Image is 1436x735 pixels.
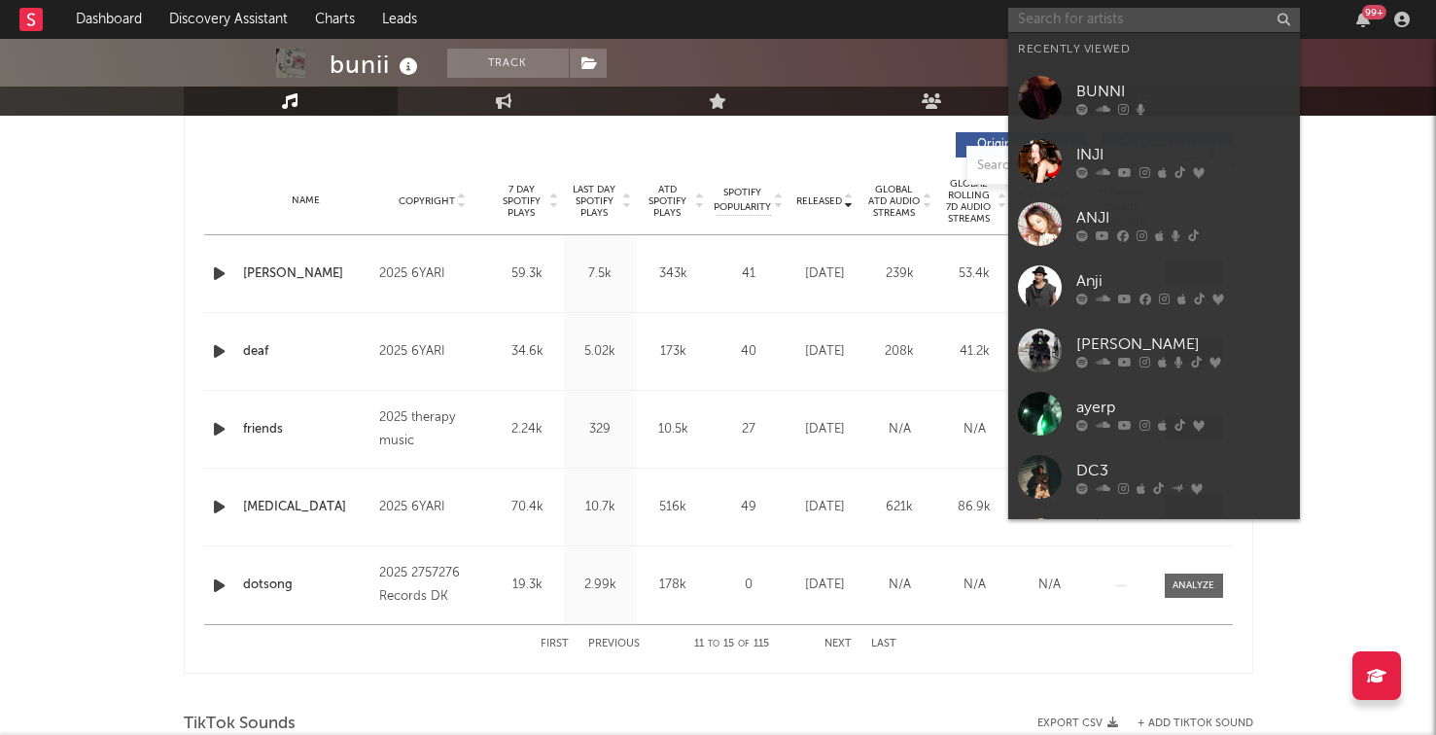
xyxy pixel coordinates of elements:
[1076,396,1290,419] div: ayerp
[642,264,705,284] div: 343k
[942,420,1007,439] div: N/A
[1008,129,1300,192] a: INJI
[243,420,370,439] a: friends
[399,195,455,207] span: Copyright
[956,132,1087,157] button: Originals(68)
[569,342,632,362] div: 5.02k
[1008,66,1300,129] a: BUNNI
[867,342,932,362] div: 208k
[1008,319,1300,382] a: [PERSON_NAME]
[496,498,559,517] div: 70.4k
[1362,5,1386,19] div: 99 +
[942,178,996,225] span: Global Rolling 7D Audio Streams
[569,184,620,219] span: Last Day Spotify Plays
[1356,12,1370,27] button: 99+
[942,342,1007,362] div: 41.2k
[496,184,547,219] span: 7 Day Spotify Plays
[792,498,858,517] div: [DATE]
[715,420,783,439] div: 27
[715,264,783,284] div: 41
[243,264,370,284] a: [PERSON_NAME]
[588,639,640,649] button: Previous
[379,340,485,364] div: 2025 6YARI
[1008,445,1300,508] a: DC3
[496,342,559,362] div: 34.6k
[569,420,632,439] div: 329
[1008,256,1300,319] a: Anji
[708,640,719,648] span: to
[1076,143,1290,166] div: INJI
[942,264,1007,284] div: 53.4k
[243,498,370,517] a: [MEDICAL_DATA]
[792,342,858,362] div: [DATE]
[867,498,932,517] div: 621k
[1017,576,1082,595] div: N/A
[968,139,1058,151] span: Originals ( 68 )
[1118,718,1253,729] button: + Add TikTok Sound
[796,195,842,207] span: Released
[1076,459,1290,482] div: DC3
[792,576,858,595] div: [DATE]
[642,184,693,219] span: ATD Spotify Plays
[243,193,370,208] div: Name
[330,49,423,81] div: bunii
[942,576,1007,595] div: N/A
[243,576,370,595] a: dotsong
[871,639,896,649] button: Last
[569,576,632,595] div: 2.99k
[715,498,783,517] div: 49
[967,158,1173,174] input: Search by song name or URL
[792,264,858,284] div: [DATE]
[1008,382,1300,445] a: ayerp
[642,342,705,362] div: 173k
[496,576,559,595] div: 19.3k
[642,498,705,517] div: 516k
[1008,508,1300,572] a: BashfortheWorld
[379,562,485,609] div: 2025 2757276 Records DK
[867,420,932,439] div: N/A
[642,576,705,595] div: 178k
[792,420,858,439] div: [DATE]
[1018,38,1290,61] div: Recently Viewed
[715,576,783,595] div: 0
[496,264,559,284] div: 59.3k
[379,262,485,286] div: 2025 6YARI
[1008,192,1300,256] a: ANJI
[942,498,1007,517] div: 86.9k
[447,49,569,78] button: Track
[496,420,559,439] div: 2.24k
[1076,80,1290,103] div: BUNNI
[379,406,485,453] div: 2025 therapy music
[824,639,852,649] button: Next
[569,264,632,284] div: 7.5k
[569,498,632,517] div: 10.7k
[1076,269,1290,293] div: Anji
[867,264,932,284] div: 239k
[1076,206,1290,229] div: ANJI
[738,640,750,648] span: of
[1008,8,1300,32] input: Search for artists
[642,420,705,439] div: 10.5k
[1037,717,1118,729] button: Export CSV
[867,576,932,595] div: N/A
[1138,718,1253,729] button: + Add TikTok Sound
[379,496,485,519] div: 2025 6YARI
[243,342,370,362] a: deaf
[1076,332,1290,356] div: [PERSON_NAME]
[679,633,786,656] div: 11 15 115
[715,342,783,362] div: 40
[867,184,921,219] span: Global ATD Audio Streams
[541,639,569,649] button: First
[714,186,771,215] span: Spotify Popularity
